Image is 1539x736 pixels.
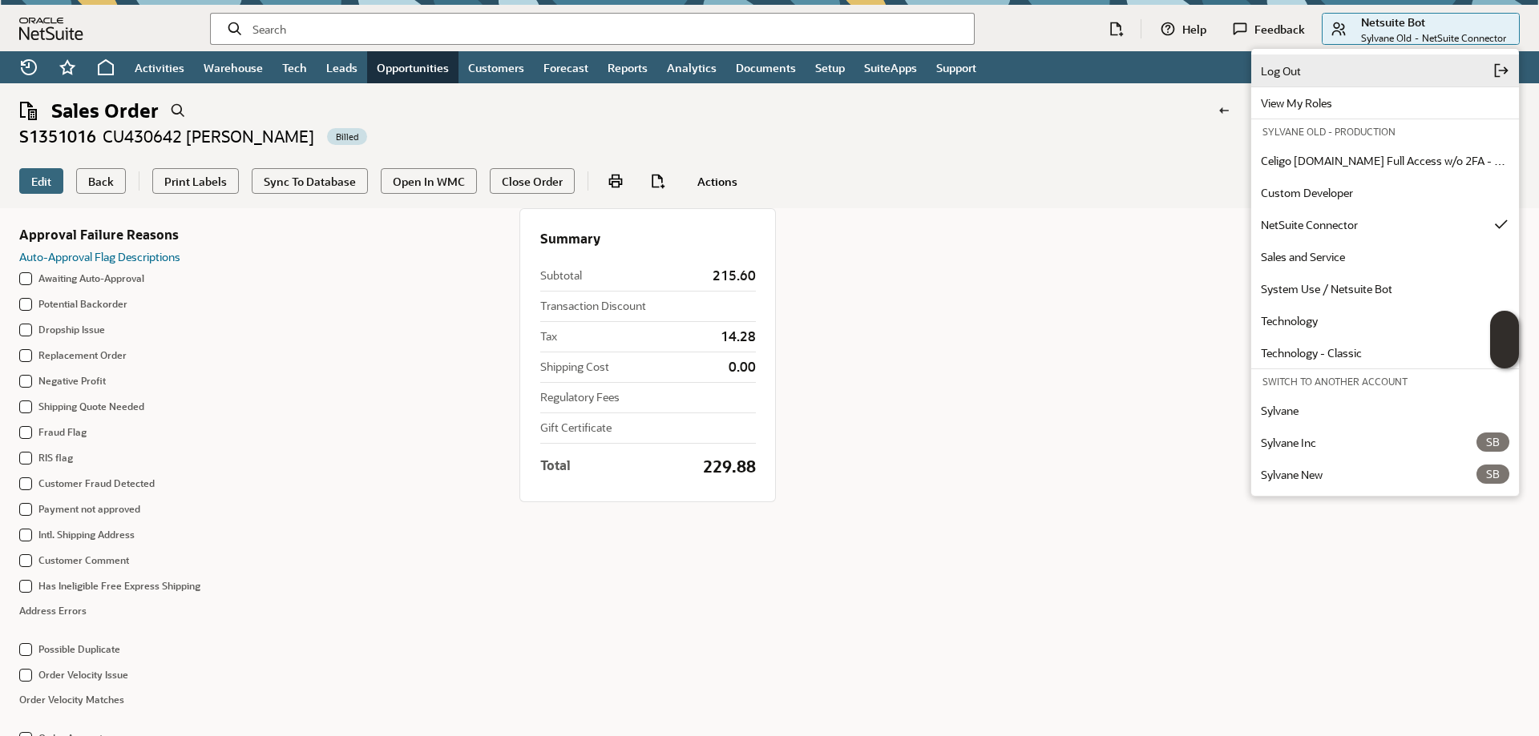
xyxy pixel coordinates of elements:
a: Order Velocity Matches [19,693,124,706]
a: Sylvane NewSB [1251,458,1519,490]
button: Create New [1101,13,1131,45]
a: Leads [317,51,367,83]
button: Sync To Database [252,168,368,194]
span: Celigo [DOMAIN_NAME] Full Access w/o 2FA - Sylvane [1261,153,1509,168]
span: Sylvane Old [1361,31,1412,44]
button: Edit [19,168,63,194]
span: Warehouse [204,60,263,75]
button: Back [76,168,126,194]
a: Celigo integrator.io Full Access w/o 2FA - Sylvane [1251,144,1519,176]
a: NetSuite Connector [1251,208,1519,240]
span: Leads [326,60,357,75]
a: Tech [273,51,317,83]
span: Sylvane New [1261,467,1464,482]
input: Search [252,21,961,37]
span: Sylvane Inc [1261,435,1464,450]
a: Technology - Classic [1251,336,1519,368]
a: Gift Certificate [540,420,612,435]
a: Address Errors [19,604,87,617]
img: create-new.svg [649,173,665,189]
button: Open In WMC [381,168,477,194]
span: Netsuite Bot [1361,14,1425,30]
span: NetSuite Connector [1261,217,1493,232]
a: Technology [1251,304,1519,336]
span: Custom Developer [1261,185,1509,200]
svg: Shortcuts [58,58,77,77]
span: SB [1476,432,1509,452]
span: Sylvane [1261,403,1509,418]
svg: Home [96,58,115,77]
a: Customers [458,51,534,83]
a: Setup [806,51,854,83]
h1: Sales Order [51,99,159,122]
div: S1351016 [19,125,96,147]
a: Activities [125,51,194,83]
span: Reports [608,60,648,75]
span: View My Roles [1261,95,1509,111]
button: Feedback [1223,13,1319,45]
a: Transaction Discount [540,298,646,313]
span: Opportunities [377,60,449,75]
span: System Use / Netsuite Bot [1261,281,1509,296]
a: SuiteApps [854,51,927,83]
span: Log Out [1261,63,1493,78]
div: CU430642 [PERSON_NAME] [103,125,314,147]
div: Summary [540,230,600,247]
a: Auto-Approval Flag Descriptions [19,249,180,264]
a: Support [927,51,986,83]
span: SuiteApps [864,60,917,75]
a: Shipping Cost [540,359,609,374]
a: Potential Backorder [38,297,127,310]
a: RIS flag [38,451,73,464]
a: Dropship Issue [38,323,105,336]
label: SWITCH TO ANOTHER ACCOUNT [1262,375,1508,388]
div: Billed [327,128,367,145]
iframe: Click here to launch Oracle Guided Learning Help Panel [1490,311,1519,368]
span: 14.28 [721,328,756,344]
a: Custom Developer [1251,176,1519,208]
label: SYLVANE OLD - PRODUCTION [1262,125,1508,138]
a: Warehouse [194,51,273,83]
span: Technology [1261,313,1509,328]
span: Oracle Guided Learning Widget. To move around, please hold and drag [1490,340,1519,369]
label: Feedback [1254,22,1305,37]
button: Print Labels [152,168,239,194]
a: System Use / Netsuite Bot [1251,272,1519,304]
span: Tech [282,60,307,75]
button: Close Order [490,168,575,194]
svg: Search [227,21,243,37]
a: Shipping Quote Needed [38,400,144,412]
a: Payment not approved [38,502,140,515]
span: Technology - Classic [1261,345,1509,360]
span: SB [1476,465,1509,484]
div: Shortcuts [48,51,87,83]
a: Customer Comment [38,553,129,566]
span: NetSuite Connector [1422,31,1506,44]
a: Forecast [534,51,598,83]
a: Has Ineligible Free Express Shipping [38,579,200,592]
a: Documents [726,51,806,83]
a: Order Velocity Issue [38,668,128,681]
a: Recent Records [10,51,48,83]
div: Approval Failure Reasons [19,227,179,242]
svg: Recent Records [19,58,38,77]
a: Negative Profit [38,374,106,387]
span: 0.00 [729,359,756,375]
button: Change Role [1322,13,1520,45]
img: Previous [1216,103,1232,119]
span: 215.60 [713,267,756,284]
a: Intl. Shipping Address [38,528,135,541]
span: Activities [135,60,184,75]
a: Regulatory Fees [540,389,620,404]
svg: logo [19,18,83,40]
a: Subtotal [540,267,582,283]
span: 229.88 [703,458,756,474]
span: Customers [468,60,524,75]
img: Quick Find [170,103,186,119]
span: Sales and Service [1261,249,1509,264]
a: View My Roles [1251,86,1519,119]
a: Tax [540,328,557,344]
span: Analytics [667,60,717,75]
a: Log Out [1251,54,1519,86]
img: print.svg [608,173,624,189]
